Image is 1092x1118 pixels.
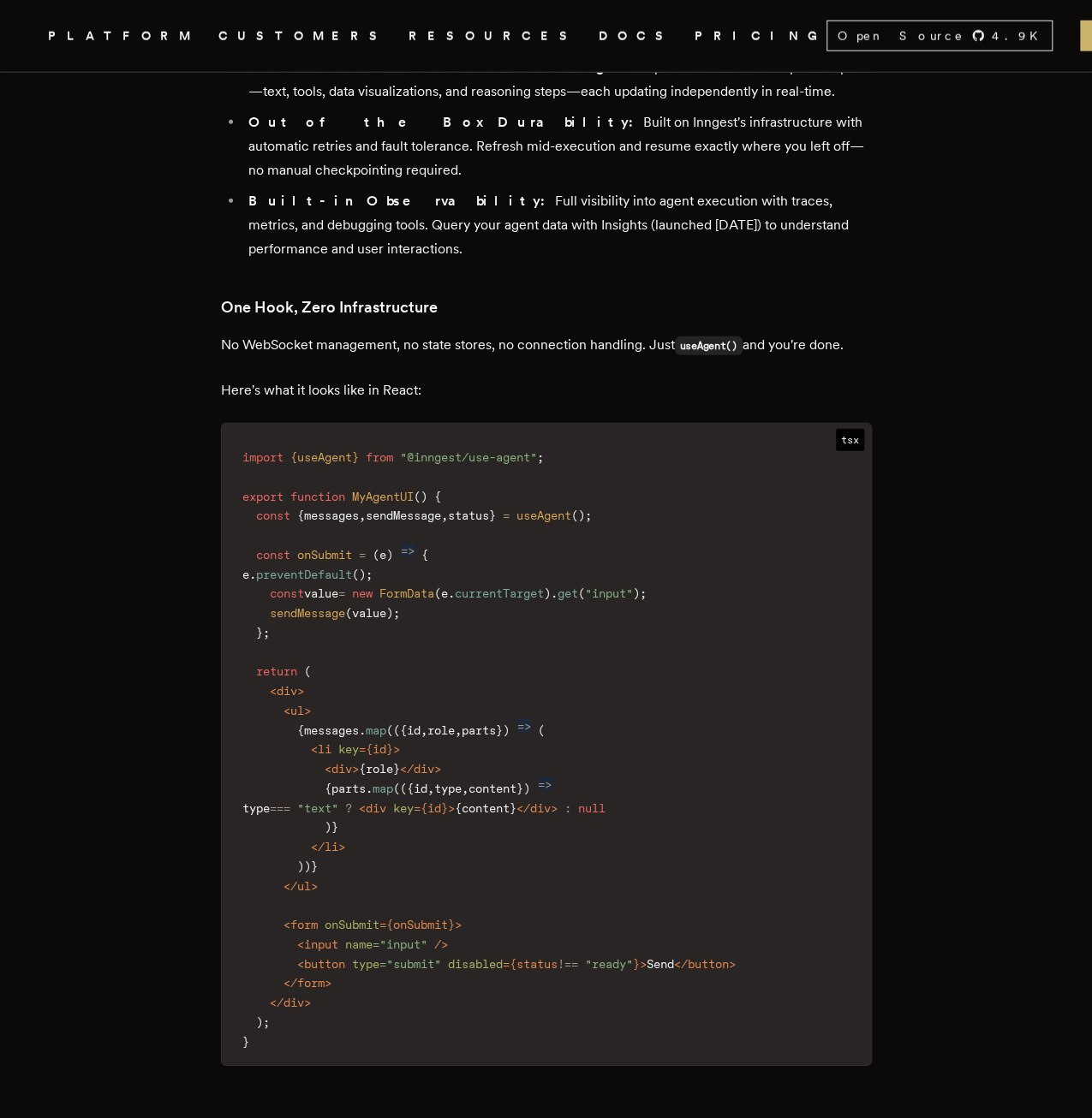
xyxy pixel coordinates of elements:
span: messages [304,723,359,737]
span: value [352,606,386,620]
span: . [366,782,373,795]
span: = [503,508,510,522]
span: ; [393,606,400,620]
span: !== [558,957,578,971]
span: > [455,918,462,931]
span: </ [516,801,530,815]
span: > [297,684,304,698]
span: ( [352,568,359,581]
button: PLATFORM [48,26,198,47]
span: ( [400,782,407,795]
span: </ [311,840,325,853]
span: ( [304,664,311,678]
span: ) [633,586,640,600]
span: /> [434,937,448,951]
span: < [270,684,277,698]
span: => [401,544,415,557]
span: { [297,723,304,737]
span: > [352,762,359,776]
span: { [407,782,414,795]
span: } [331,820,338,834]
span: const [256,548,290,562]
span: new [352,586,373,600]
span: </ [400,762,414,776]
span: key [393,801,414,815]
span: id [407,723,421,737]
span: name [345,937,373,951]
span: content [468,782,516,795]
p: Here's what it looks like in React: [221,378,872,402]
span: useAgent [297,450,352,464]
span: , [421,723,427,737]
span: = [373,937,379,951]
span: value [304,586,338,600]
span: div [283,996,304,1009]
span: sendMessage [270,606,345,620]
span: } [441,801,448,815]
span: MyAgentUI [352,490,414,503]
span: ; [263,1015,270,1029]
span: , [441,508,448,522]
span: content [462,801,510,815]
span: from [366,450,393,464]
span: type [352,957,379,971]
span: " [421,937,427,951]
span: ) [421,490,427,503]
span: "@inngest/use-agent" [400,450,537,464]
span: submit [393,957,434,971]
span: ) [578,508,585,522]
span: useAgent [516,508,571,522]
span: parts [462,723,496,737]
span: } [393,762,400,776]
span: li [325,840,338,853]
span: { [325,782,331,795]
span: ? [345,801,352,815]
span: messages [304,508,359,522]
span: ) [304,859,311,873]
strong: Out of the Box Durability: [248,114,643,130]
span: > [434,762,441,776]
button: RESOURCES [409,26,578,47]
span: ) [386,548,393,562]
li: Responses stream as composable parts—text, tools, data visualizations, and reasoning steps—each u... [243,56,872,104]
span: { [297,508,304,522]
span: </ [270,996,283,1009]
span: ) [523,782,530,795]
span: onSubmit [393,918,448,931]
span: li [318,742,331,756]
span: 4.9 K [992,27,1048,45]
li: Full visibility into agent execution with traces, metrics, and debugging tools. Query your agent ... [243,189,872,261]
span: input [386,937,421,951]
span: ) [359,568,366,581]
span: function [290,490,345,503]
span: ) [297,859,304,873]
span: "text" [297,801,338,815]
span: const [270,586,304,600]
span: } [633,957,640,971]
span: = [338,586,345,600]
span: ul [290,704,304,717]
span: ( [373,548,379,562]
span: > [640,957,647,971]
span: > [338,840,345,853]
a: DOCS [599,26,674,47]
span: } [386,742,393,756]
span: { [421,801,427,815]
span: { [366,742,373,756]
span: ) [503,723,510,737]
span: . [249,568,256,581]
span: } [311,859,318,873]
span: } [242,1035,249,1049]
span: ( [393,723,400,737]
code: useAgent() [675,336,743,355]
span: ) [386,606,393,620]
strong: Built-in Observability: [248,193,555,209]
span: role [427,723,455,737]
span: get [558,586,578,600]
span: map [366,723,386,737]
span: { [455,801,462,815]
span: < [283,704,290,717]
span: { [434,490,441,503]
span: ) [544,586,551,600]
